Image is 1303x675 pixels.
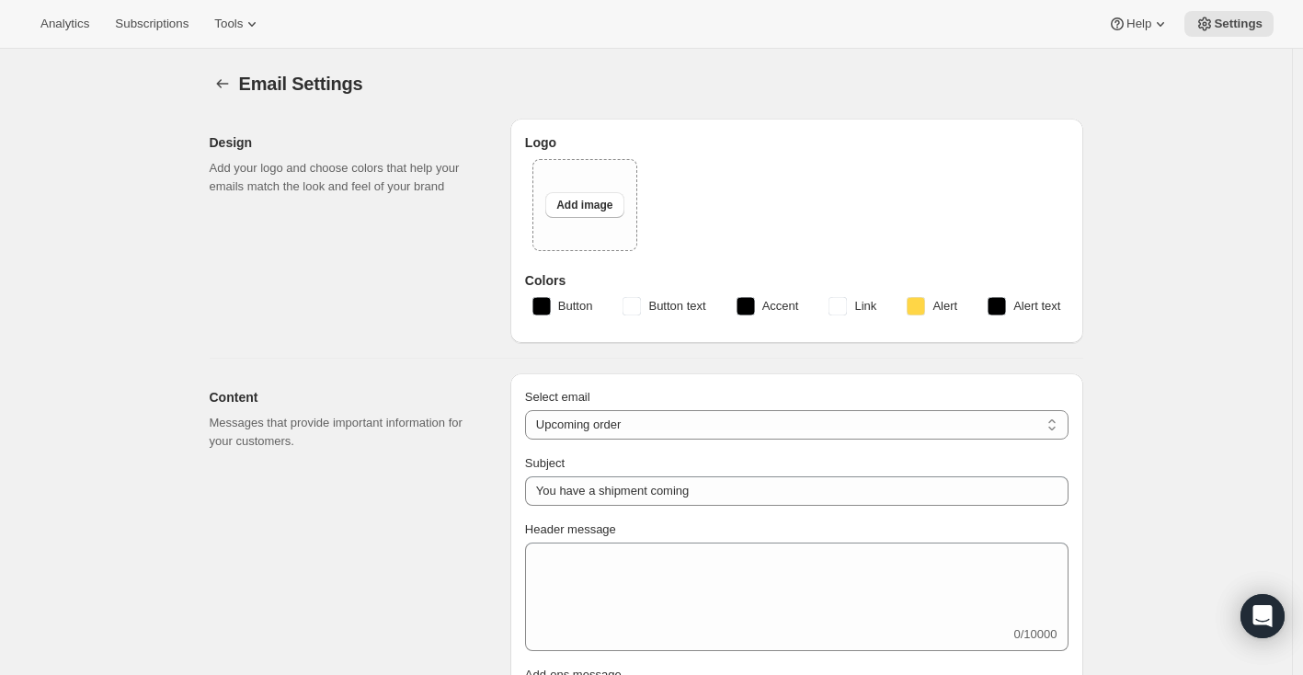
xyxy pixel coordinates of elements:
h2: Content [210,388,481,406]
span: Header message [525,522,616,536]
button: Link [817,292,887,321]
span: Button text [648,297,705,315]
span: Button [558,297,593,315]
h3: Colors [525,271,1069,290]
button: Subscriptions [104,11,200,37]
span: Help [1126,17,1151,31]
h3: Logo [525,133,1069,152]
p: Add your logo and choose colors that help your emails match the look and feel of your brand [210,159,481,196]
span: Link [854,297,876,315]
span: Select email [525,390,590,404]
p: Messages that provide important information for your customers. [210,414,481,451]
button: Analytics [29,11,100,37]
button: Help [1097,11,1181,37]
div: Open Intercom Messenger [1240,594,1285,638]
button: Alert text [977,292,1071,321]
button: Settings [1184,11,1274,37]
h2: Design [210,133,481,152]
button: Button text [611,292,716,321]
button: Add image [545,192,623,218]
span: Accent [762,297,799,315]
span: Add image [556,198,612,212]
button: Settings [210,71,235,97]
span: Tools [214,17,243,31]
span: Analytics [40,17,89,31]
span: Alert text [1013,297,1060,315]
span: Settings [1214,17,1263,31]
button: Accent [726,292,810,321]
span: Email Settings [239,74,363,94]
button: Alert [896,292,968,321]
button: Tools [203,11,272,37]
span: Subject [525,456,565,470]
button: Button [521,292,604,321]
span: Alert [932,297,957,315]
span: Subscriptions [115,17,189,31]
